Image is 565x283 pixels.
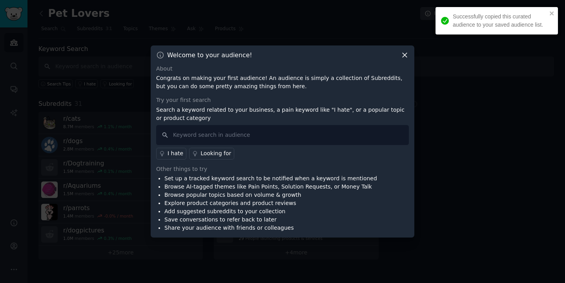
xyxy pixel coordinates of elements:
[549,10,555,16] button: close
[200,149,231,158] div: Looking for
[167,51,252,59] h3: Welcome to your audience!
[164,207,377,216] li: Add suggested subreddits to your collection
[156,125,409,145] input: Keyword search in audience
[164,224,377,232] li: Share your audience with friends or colleagues
[453,13,547,29] div: Successfully copied this curated audience to your saved audience list.
[164,183,377,191] li: Browse AI-tagged themes like Pain Points, Solution Requests, or Money Talk
[156,65,409,73] div: About
[164,199,377,207] li: Explore product categories and product reviews
[168,149,183,158] div: I hate
[156,165,409,173] div: Other things to try
[164,174,377,183] li: Set up a tracked keyword search to be notified when a keyword is mentioned
[164,216,377,224] li: Save conversations to refer back to later
[164,191,377,199] li: Browse popular topics based on volume & growth
[156,74,409,91] p: Congrats on making your first audience! An audience is simply a collection of Subreddits, but you...
[156,96,409,104] div: Try your first search
[189,148,234,160] a: Looking for
[156,106,409,122] p: Search a keyword related to your business, a pain keyword like "I hate", or a popular topic or pr...
[156,148,186,160] a: I hate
